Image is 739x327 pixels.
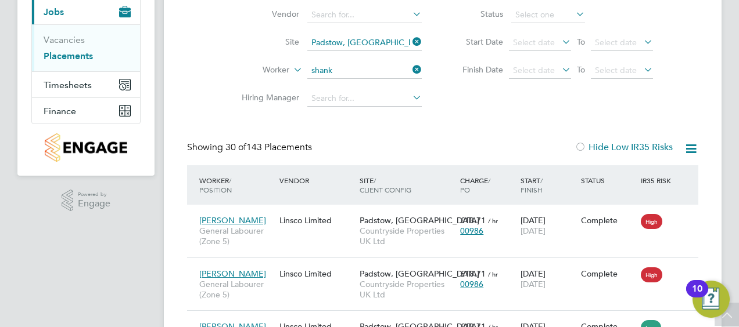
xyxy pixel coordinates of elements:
button: Finance [32,98,140,123]
span: £18.71 [460,215,486,226]
span: [DATE] [521,279,546,289]
span: High [641,267,662,282]
span: Finance [44,106,76,117]
div: Charge [457,170,518,200]
div: Site [357,170,457,200]
label: Finish Date [451,64,503,75]
span: / PO [460,176,490,194]
label: Worker [223,64,289,76]
span: £18.71 [460,268,486,279]
span: Select date [595,65,637,75]
span: Timesheets [44,79,92,90]
span: Engage [78,199,110,209]
span: Select date [595,37,637,48]
label: Vendor [232,9,299,19]
span: Countryside Properties UK Ltd [360,226,454,246]
span: [PERSON_NAME] [199,215,266,226]
span: Jobs [44,6,64,17]
input: Search for... [307,35,422,51]
span: / Finish [521,176,543,194]
div: Complete [581,268,636,279]
span: / Position [199,176,232,194]
span: [DATE] [521,226,546,236]
input: Search for... [307,7,422,23]
a: [PERSON_NAME]General Labourer (Zone 5)Linsco LimitedPadstow, [GEOGRAPHIC_DATA]Countryside Propert... [196,209,698,219]
label: Hide Low IR35 Risks [575,141,673,153]
div: [DATE] [518,263,578,295]
span: Select date [513,65,555,75]
div: Jobs [32,24,140,71]
div: Linsco Limited [277,263,357,285]
span: Powered by [78,190,110,199]
span: 00986 [460,226,483,236]
span: High [641,214,662,229]
div: Complete [581,215,636,226]
a: [PERSON_NAME]General Labourer (Zone 5)Linsco LimitedPadstow, [GEOGRAPHIC_DATA]Countryside Propert... [196,262,698,272]
div: Vendor [277,170,357,191]
span: 143 Placements [225,141,312,153]
input: Search for... [307,90,422,107]
span: Padstow, [GEOGRAPHIC_DATA] [360,215,479,226]
span: 30 of [225,141,246,153]
span: To [573,62,589,77]
span: / Client Config [360,176,411,194]
label: Hiring Manager [232,92,299,103]
span: Countryside Properties UK Ltd [360,279,454,300]
span: General Labourer (Zone 5) [199,279,274,300]
a: Placements [44,50,93,61]
img: countryside-properties-logo-retina.png [45,133,127,162]
a: Go to home page [31,133,141,162]
div: Worker [196,170,277,200]
span: General Labourer (Zone 5) [199,226,274,246]
input: Search for... [307,63,422,79]
span: Padstow, [GEOGRAPHIC_DATA] [360,268,479,279]
a: [PERSON_NAME]General Labourer (Zone 5)Linsco LimitedPadstow, [GEOGRAPHIC_DATA]Countryside Propert... [196,315,698,325]
label: Status [451,9,503,19]
span: / hr [488,270,498,278]
input: Select one [511,7,585,23]
label: Start Date [451,37,503,47]
div: IR35 Risk [638,170,678,191]
div: 10 [692,289,702,304]
div: [DATE] [518,209,578,242]
span: To [573,34,589,49]
button: Open Resource Center, 10 new notifications [693,281,730,318]
span: [PERSON_NAME] [199,268,266,279]
span: / hr [488,216,498,225]
label: Site [232,37,299,47]
div: Status [578,170,638,191]
a: Powered byEngage [62,190,111,212]
a: Vacancies [44,34,85,45]
div: Showing [187,141,314,154]
button: Timesheets [32,72,140,97]
span: 00986 [460,279,483,289]
div: Start [518,170,578,200]
span: Select date [513,37,555,48]
div: Linsco Limited [277,209,357,231]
